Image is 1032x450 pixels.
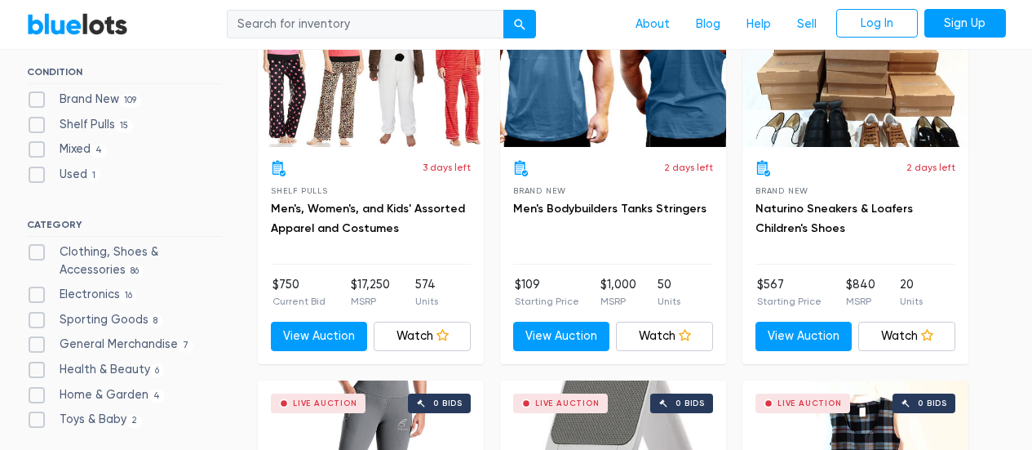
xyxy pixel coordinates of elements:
[27,166,101,184] label: Used
[27,140,108,158] label: Mixed
[178,340,194,353] span: 7
[126,415,143,428] span: 2
[27,116,134,134] label: Shelf Pulls
[148,390,166,403] span: 4
[27,243,222,278] label: Clothing, Shoes & Accessories
[906,160,955,175] p: 2 days left
[513,202,706,216] a: Men's Bodybuilders Tanks Stringers
[27,411,143,429] label: Toys & Baby
[27,386,166,404] label: Home & Garden
[374,322,471,351] a: Watch
[683,9,733,40] a: Blog
[27,286,138,304] label: Electronics
[27,91,142,109] label: Brand New
[91,145,108,158] span: 4
[658,276,680,309] li: 50
[755,322,853,351] a: View Auction
[513,186,566,195] span: Brand New
[616,322,713,351] a: Watch
[271,322,368,351] a: View Auction
[757,276,822,309] li: $567
[658,294,680,309] p: Units
[675,399,705,408] div: 0 bids
[900,294,923,309] p: Units
[622,9,683,40] a: About
[664,160,713,175] p: 2 days left
[918,399,947,408] div: 0 bids
[27,219,222,237] h6: CATEGORY
[227,10,504,39] input: Search for inventory
[272,276,326,309] li: $750
[515,294,579,309] p: Starting Price
[87,169,101,182] span: 1
[836,9,918,38] a: Log In
[27,311,163,329] label: Sporting Goods
[423,160,471,175] p: 3 days left
[846,294,875,309] p: MSRP
[757,294,822,309] p: Starting Price
[777,399,842,408] div: Live Auction
[271,202,465,235] a: Men's, Women's, and Kids' Assorted Apparel and Costumes
[148,314,163,327] span: 8
[415,276,438,309] li: 574
[784,9,830,40] a: Sell
[119,94,142,107] span: 109
[755,202,913,235] a: Naturino Sneakers & Loafers Children's Shoes
[351,276,390,309] li: $17,250
[293,399,357,408] div: Live Auction
[272,294,326,309] p: Current Bid
[600,276,636,309] li: $1,000
[120,289,138,302] span: 16
[150,364,165,377] span: 6
[27,66,222,84] h6: CONDITION
[126,265,144,278] span: 86
[924,9,1006,38] a: Sign Up
[351,294,390,309] p: MSRP
[733,9,784,40] a: Help
[755,186,808,195] span: Brand New
[115,119,134,132] span: 15
[433,399,463,408] div: 0 bids
[535,399,600,408] div: Live Auction
[513,322,610,351] a: View Auction
[900,276,923,309] li: 20
[415,294,438,309] p: Units
[600,294,636,309] p: MSRP
[27,12,128,36] a: BlueLots
[27,361,165,379] label: Health & Beauty
[846,276,875,309] li: $840
[858,322,955,351] a: Watch
[515,276,579,309] li: $109
[27,336,194,354] label: General Merchandise
[271,186,328,195] span: Shelf Pulls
